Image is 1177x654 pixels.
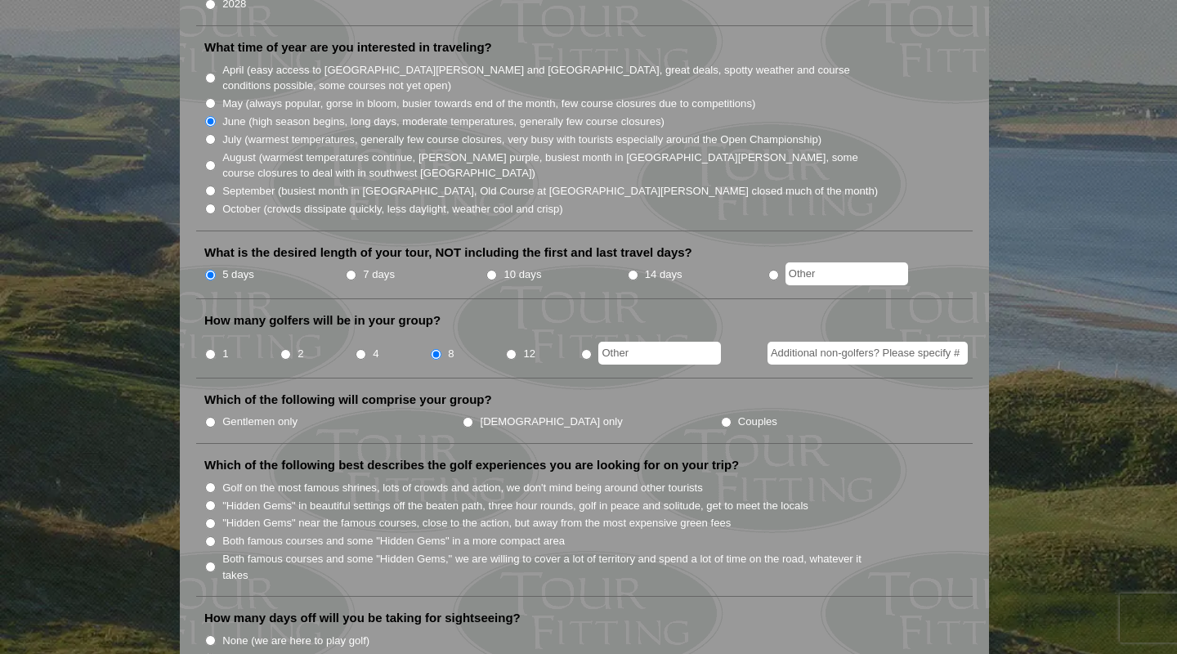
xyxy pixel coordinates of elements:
[222,346,228,362] label: 1
[222,267,254,283] label: 5 days
[222,183,878,199] label: September (busiest month in [GEOGRAPHIC_DATA], Old Course at [GEOGRAPHIC_DATA][PERSON_NAME] close...
[204,392,492,408] label: Which of the following will comprise your group?
[222,114,665,130] label: June (high season begins, long days, moderate temperatures, generally few course closures)
[222,62,879,94] label: April (easy access to [GEOGRAPHIC_DATA][PERSON_NAME] and [GEOGRAPHIC_DATA], great deals, spotty w...
[645,267,682,283] label: 14 days
[204,457,739,473] label: Which of the following best describes the golf experiences you are looking for on your trip?
[504,267,542,283] label: 10 days
[222,533,565,549] label: Both famous courses and some "Hidden Gems" in a more compact area
[373,346,378,362] label: 4
[204,312,441,329] label: How many golfers will be in your group?
[204,39,492,56] label: What time of year are you interested in traveling?
[222,515,731,531] label: "Hidden Gems" near the famous courses, close to the action, but away from the most expensive gree...
[222,150,879,181] label: August (warmest temperatures continue, [PERSON_NAME] purple, busiest month in [GEOGRAPHIC_DATA][P...
[598,342,721,365] input: Other
[204,244,692,261] label: What is the desired length of your tour, NOT including the first and last travel days?
[768,342,968,365] input: Additional non-golfers? Please specify #
[785,262,908,285] input: Other
[523,346,535,362] label: 12
[298,346,303,362] label: 2
[481,414,623,430] label: [DEMOGRAPHIC_DATA] only
[222,96,755,112] label: May (always popular, gorse in bloom, busier towards end of the month, few course closures due to ...
[222,132,821,148] label: July (warmest temperatures, generally few course closures, very busy with tourists especially aro...
[222,201,563,217] label: October (crowds dissipate quickly, less daylight, weather cool and crisp)
[222,551,879,583] label: Both famous courses and some "Hidden Gems," we are willing to cover a lot of territory and spend ...
[363,267,395,283] label: 7 days
[448,346,454,362] label: 8
[222,633,369,649] label: None (we are here to play golf)
[738,414,777,430] label: Couples
[222,480,703,496] label: Golf on the most famous shrines, lots of crowds and action, we don't mind being around other tour...
[222,498,808,514] label: "Hidden Gems" in beautiful settings off the beaten path, three hour rounds, golf in peace and sol...
[204,610,521,626] label: How many days off will you be taking for sightseeing?
[222,414,298,430] label: Gentlemen only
